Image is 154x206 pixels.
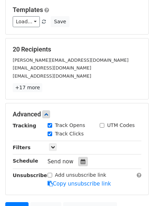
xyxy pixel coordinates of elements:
[48,158,74,165] span: Send now
[13,46,141,53] h5: 20 Recipients
[13,145,31,150] strong: Filters
[55,122,85,129] label: Track Opens
[13,158,38,164] strong: Schedule
[13,57,129,63] small: [PERSON_NAME][EMAIL_ADDRESS][DOMAIN_NAME]
[48,181,111,187] a: Copy unsubscribe link
[119,172,154,206] iframe: Chat Widget
[55,130,84,138] label: Track Clicks
[13,83,42,92] a: +17 more
[107,122,135,129] label: UTM Codes
[13,110,141,118] h5: Advanced
[55,171,106,179] label: Add unsubscribe link
[13,6,43,13] a: Templates
[13,73,91,79] small: [EMAIL_ADDRESS][DOMAIN_NAME]
[13,172,47,178] strong: Unsubscribe
[51,16,69,27] button: Save
[13,16,40,27] a: Load...
[13,123,36,128] strong: Tracking
[13,65,91,71] small: [EMAIL_ADDRESS][DOMAIN_NAME]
